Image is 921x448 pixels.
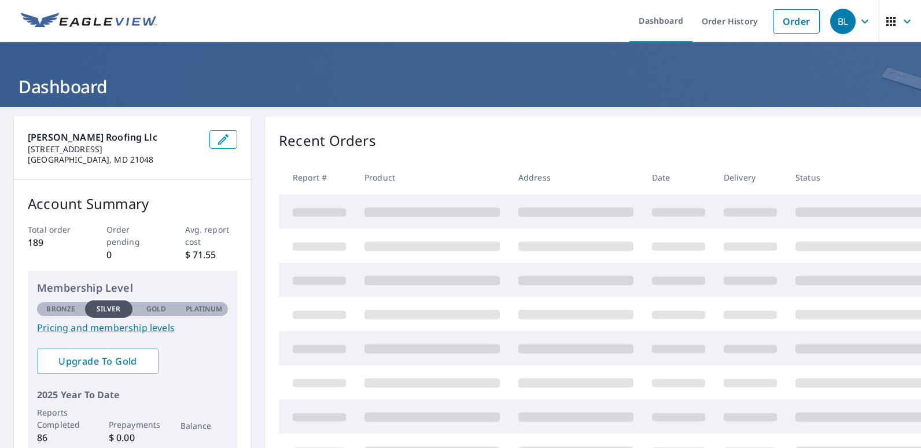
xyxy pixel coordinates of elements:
p: [GEOGRAPHIC_DATA], MD 21048 [28,155,200,165]
p: Bronze [46,304,75,314]
h1: Dashboard [14,75,907,98]
span: Upgrade To Gold [46,355,149,368]
a: Pricing and membership levels [37,321,228,335]
p: Silver [97,304,121,314]
th: Product [355,160,509,194]
p: Order pending [106,223,159,248]
th: Date [643,160,714,194]
a: Order [773,9,820,34]
p: Gold [146,304,166,314]
p: 189 [28,236,80,249]
p: 86 [37,431,85,445]
p: [PERSON_NAME] Roofing Llc [28,130,200,144]
p: Account Summary [28,193,237,214]
th: Address [509,160,643,194]
p: Balance [180,420,229,432]
p: [STREET_ADDRESS] [28,144,200,155]
p: Total order [28,223,80,236]
p: Prepayments [109,418,157,431]
p: Platinum [186,304,222,314]
div: BL [830,9,856,34]
img: EV Logo [21,13,157,30]
p: Membership Level [37,280,228,296]
th: Delivery [714,160,786,194]
p: 0 [106,248,159,262]
p: $ 0.00 [109,431,157,445]
p: 2025 Year To Date [37,388,228,402]
p: Reports Completed [37,406,85,431]
a: Upgrade To Gold [37,348,159,374]
p: $ 71.55 [185,248,238,262]
th: Report # [279,160,355,194]
p: Recent Orders [279,130,376,151]
p: Avg. report cost [185,223,238,248]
